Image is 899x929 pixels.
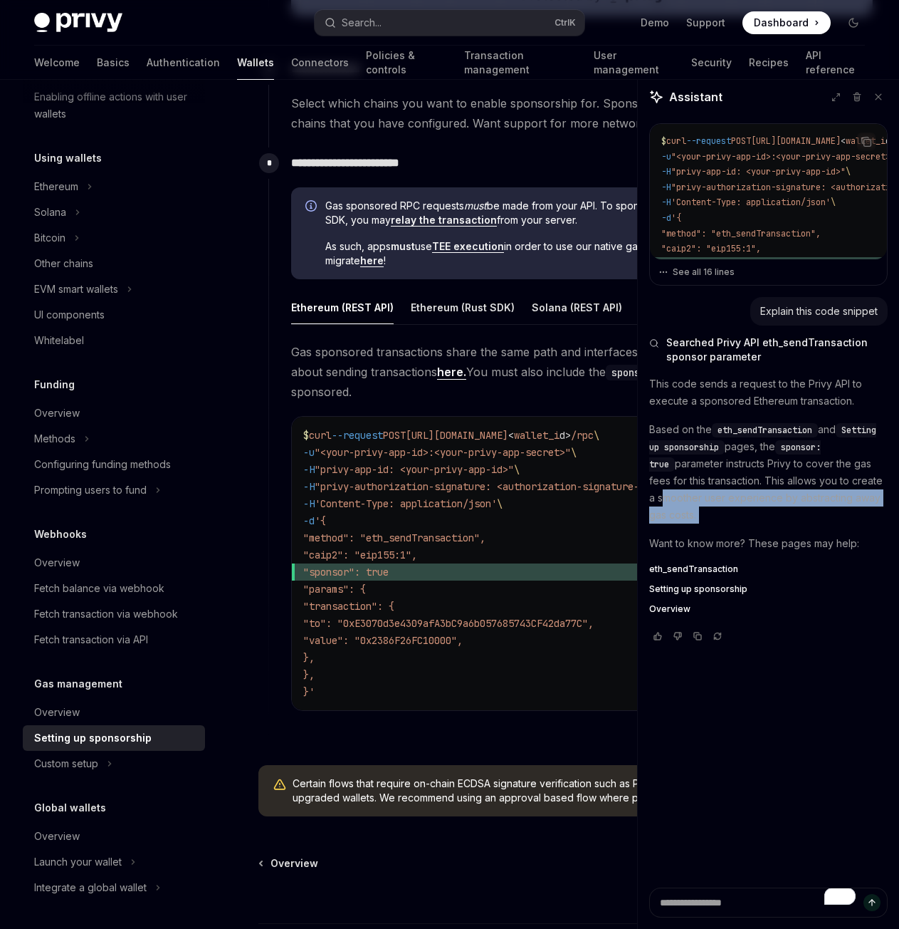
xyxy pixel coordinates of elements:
[508,429,514,442] span: <
[649,603,888,615] a: Overview
[325,199,858,227] span: Gas sponsored RPC requests be made from your API. To sponsor transactions that are initiated from...
[315,446,571,459] span: "<your-privy-app-id>:<your-privy-app-secret>"
[686,16,725,30] a: Support
[34,281,118,298] div: EVM smart wallets
[325,239,858,268] span: As such, apps use in order to use our native gas sponsorship feature. Learn how to migrate !
[315,497,497,510] span: 'Content-Type: application/json'
[717,425,812,436] span: eth_sendTransaction
[34,88,196,123] div: Enabling offline actions with user wallets
[23,700,205,725] a: Overview
[594,46,673,80] a: User management
[34,730,152,747] div: Setting up sponsorship
[437,365,466,380] a: here.
[23,251,205,276] a: Other chains
[841,135,846,147] span: <
[857,133,876,151] button: Copy the contents from the code block
[291,93,873,133] span: Select which chains you want to enable sponsorship for. Sponsored requests may only come from the...
[34,704,80,721] div: Overview
[34,13,122,33] img: dark logo
[23,225,205,251] button: Toggle Bitcoin section
[666,336,888,364] span: Searched Privy API eth_sendTransaction sponsor parameter
[383,429,406,442] span: POST
[669,88,722,105] span: Assistant
[731,135,751,147] span: POST
[309,429,332,442] span: curl
[464,46,577,80] a: Transaction management
[649,336,888,364] button: Searched Privy API eth_sendTransaction sponsor parameter
[315,480,713,493] span: "privy-authorization-signature: <authorization-signature-for-request>"
[691,46,732,80] a: Security
[885,135,890,147] span: d
[23,477,205,503] button: Toggle Prompting users to fund section
[23,328,205,353] a: Whitelabel
[23,576,205,601] a: Fetch balance via webhook
[303,634,463,647] span: "value": "0x2386F26FC10000",
[464,199,487,212] em: must
[432,240,504,253] a: TEE execution
[571,446,577,459] span: \
[291,342,873,402] span: Gas sponsored transactions share the same path and interfaces as our other RPC requests. Learn mo...
[270,856,318,871] span: Overview
[303,600,394,613] span: "transaction": {
[649,629,666,643] button: Vote that response was good
[760,304,878,318] div: Explain this code snippet
[34,255,93,272] div: Other chains
[303,549,417,561] span: "caip2": "eip155:1",
[34,482,147,499] div: Prompting users to fund
[23,875,205,901] button: Toggle Integrate a global wallet section
[34,332,84,349] div: Whitelabel
[34,631,148,648] div: Fetch transaction via API
[406,429,508,442] span: [URL][DOMAIN_NAME]
[303,685,315,698] span: }'
[842,11,865,34] button: Toggle dark mode
[303,531,485,544] span: "method": "eth_sendTransaction",
[23,824,205,849] a: Overview
[749,46,789,80] a: Recipes
[303,480,315,493] span: -H
[669,629,686,643] button: Vote that response was not good
[34,755,98,772] div: Custom setup
[649,583,747,595] span: Setting up sponsorship
[291,291,394,324] div: Ethereum (REST API)
[649,564,738,575] span: eth_sendTransaction
[332,429,383,442] span: --request
[649,535,888,552] p: Want to know more? These pages may help:
[23,84,205,127] a: Enabling offline actions with user wallets
[23,601,205,627] a: Fetch transaction via webhook
[23,400,205,426] a: Overview
[260,856,318,871] a: Overview
[671,197,831,208] span: 'Content-Type: application/json'
[34,675,122,692] h5: Gas management
[554,17,576,28] span: Ctrl K
[649,442,821,470] span: sponsor: true
[658,262,878,282] button: See all 16 lines
[411,291,515,324] div: Ethereum (Rust SDK)
[34,150,102,167] h5: Using wallets
[34,178,78,195] div: Ethereum
[497,497,503,510] span: \
[303,583,366,596] span: "params": {
[23,426,205,452] button: Toggle Methods section
[34,430,75,447] div: Methods
[97,46,130,80] a: Basics
[661,228,821,239] span: "method": "eth_sendTransaction",
[559,429,565,442] span: d
[831,197,836,208] span: \
[671,151,895,162] span: "<your-privy-app-id>:<your-privy-app-secret>"
[303,514,315,527] span: -d
[742,11,831,34] a: Dashboard
[594,429,599,442] span: \
[23,302,205,328] a: UI components
[303,446,315,459] span: -u
[649,425,876,453] span: Setting up sponsorship
[305,200,320,214] svg: Info
[571,429,594,442] span: /rpc
[34,229,65,246] div: Bitcoin
[649,583,888,595] a: Setting up sponsorship
[641,16,669,30] a: Demo
[360,254,384,267] a: here
[661,243,761,254] span: "caip2": "eip155:1",
[649,421,888,524] p: Based on the and pages, the parameter instructs Privy to cover the gas fees for this transaction....
[34,580,164,597] div: Fetch balance via webhook
[666,135,686,147] span: curl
